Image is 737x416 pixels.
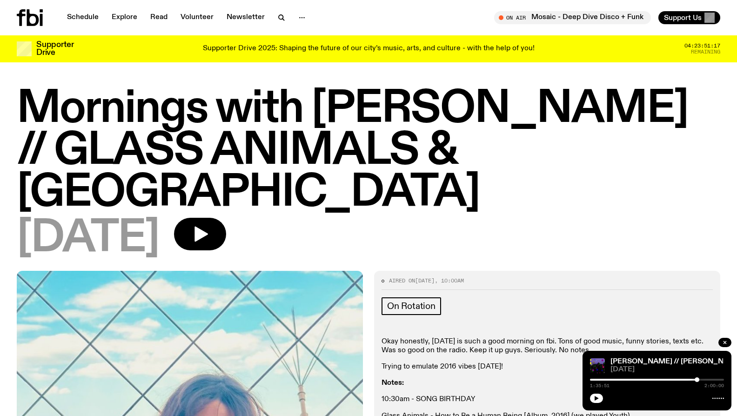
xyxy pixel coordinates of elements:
[17,218,159,260] span: [DATE]
[382,337,713,355] p: Okay honestly, [DATE] is such a good morning on fbi. Tons of good music, funny stories, texts etc...
[658,11,720,24] button: Support Us
[664,13,702,22] span: Support Us
[175,11,219,24] a: Volunteer
[684,43,720,48] span: 04:23:51:17
[221,11,270,24] a: Newsletter
[382,395,713,404] p: 10:30am - SONG BIRTHDAY
[387,301,435,311] span: On Rotation
[494,11,651,24] button: On AirMosaic - Deep Dive Disco + Funk
[382,379,404,387] strong: Notes:
[203,45,535,53] p: Supporter Drive 2025: Shaping the future of our city’s music, arts, and culture - with the help o...
[382,362,713,371] p: Trying to emulate 2016 vibes [DATE]!
[382,297,441,315] a: On Rotation
[590,383,610,388] span: 1:35:51
[36,41,74,57] h3: Supporter Drive
[389,277,415,284] span: Aired on
[610,366,724,373] span: [DATE]
[415,277,435,284] span: [DATE]
[435,277,464,284] span: , 10:00am
[691,49,720,54] span: Remaining
[704,383,724,388] span: 2:00:00
[106,11,143,24] a: Explore
[145,11,173,24] a: Read
[17,88,720,214] h1: Mornings with [PERSON_NAME] // GLASS ANIMALS & [GEOGRAPHIC_DATA]
[61,11,104,24] a: Schedule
